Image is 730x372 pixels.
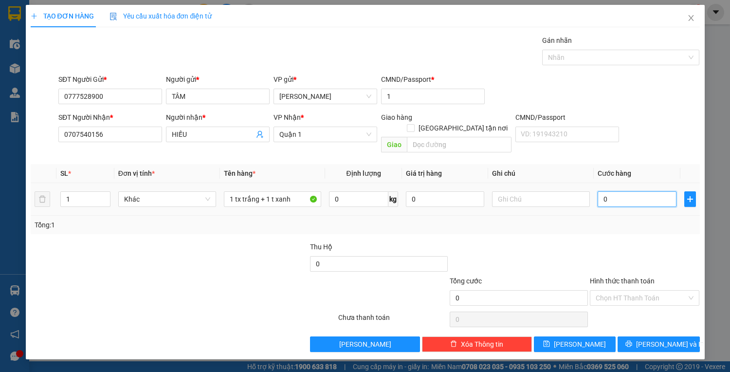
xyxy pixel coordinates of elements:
span: [PERSON_NAME] [339,339,391,350]
div: SĐT Người Nhận [58,112,162,123]
span: Giao [381,137,407,152]
span: close [687,14,695,22]
span: Giao hàng [381,113,412,121]
span: plus [685,195,695,203]
div: Chưa thanh toán [337,312,449,329]
span: user-add [256,130,264,138]
span: TẠO ĐƠN HÀNG [31,12,94,20]
button: [PERSON_NAME] [310,336,420,352]
span: Quận 1 [279,127,371,142]
div: Tổng: 1 [35,220,283,230]
span: [PERSON_NAME] [554,339,606,350]
div: CMND/Passport [381,74,485,85]
span: Thu Hộ [310,243,332,251]
span: SL [60,169,68,177]
input: Dọc đường [407,137,511,152]
span: Đơn vị tính [118,169,155,177]
input: 0 [406,191,484,207]
span: [GEOGRAPHIC_DATA] tận nơi [415,123,511,133]
span: Xóa Thông tin [461,339,503,350]
th: Ghi chú [488,164,594,183]
button: save[PERSON_NAME] [534,336,616,352]
span: Lê Hồng Phong [279,89,371,104]
button: deleteXóa Thông tin [422,336,532,352]
span: Yêu cầu xuất hóa đơn điện tử [109,12,212,20]
span: Giá trị hàng [406,169,442,177]
span: plus [31,13,37,19]
span: [PERSON_NAME] và In [636,339,704,350]
span: Khác [124,192,210,206]
input: VD: Bàn, Ghế [224,191,322,207]
span: save [543,340,550,348]
button: plus [684,191,696,207]
div: Người gửi [166,74,270,85]
button: Close [677,5,705,32]
button: printer[PERSON_NAME] và In [618,336,699,352]
span: printer [625,340,632,348]
img: icon [109,13,117,20]
span: delete [450,340,457,348]
span: Tên hàng [224,169,255,177]
span: VP Nhận [274,113,301,121]
div: VP gửi [274,74,377,85]
span: Cước hàng [598,169,631,177]
div: CMND/Passport [515,112,619,123]
input: Ghi Chú [492,191,590,207]
span: kg [388,191,398,207]
button: delete [35,191,50,207]
div: SĐT Người Gửi [58,74,162,85]
span: Tổng cước [450,277,482,285]
span: Định lượng [347,169,381,177]
label: Hình thức thanh toán [590,277,655,285]
div: Người nhận [166,112,270,123]
label: Gán nhãn [542,37,572,44]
